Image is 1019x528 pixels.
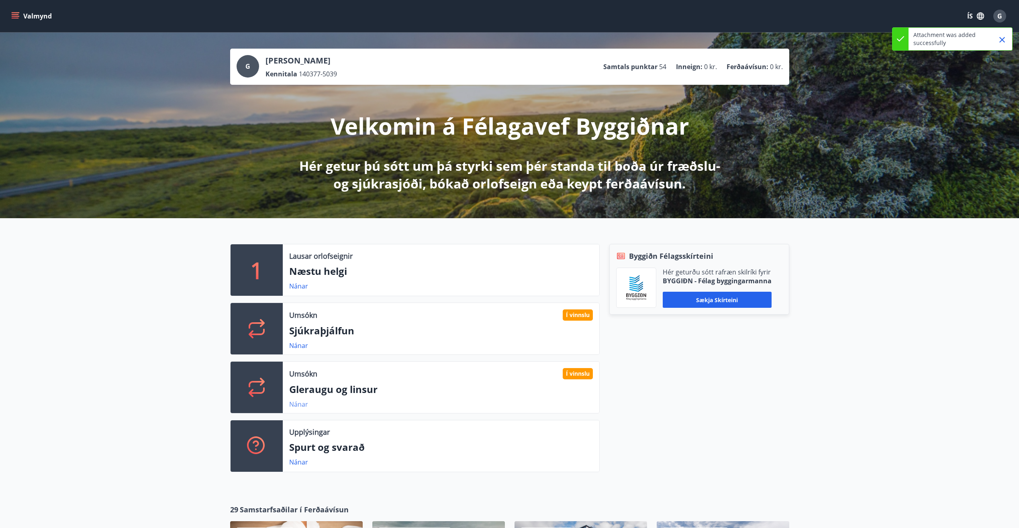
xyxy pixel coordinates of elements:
[963,9,988,23] button: ÍS
[289,368,317,379] p: Umsókn
[10,9,55,23] button: menu
[289,341,308,350] a: Nánar
[240,504,349,515] span: Samstarfsaðilar í Ferðaávísun
[289,251,353,261] p: Lausar orlofseignir
[298,157,722,192] p: Hér getur þú sótt um þá styrki sem þér standa til boða úr fræðslu- og sjúkrasjóði, bókað orlofsei...
[289,264,593,278] p: Næstu helgi
[289,440,593,454] p: Spurt og svarað
[289,282,308,291] a: Nánar
[704,62,717,71] span: 0 kr.
[990,6,1009,26] button: G
[603,62,658,71] p: Samtals punktar
[289,400,308,409] a: Nánar
[623,274,650,301] img: BKlGVmlTW1Qrz68WFGMFQUcXHWdQd7yePWMkvn3i.png
[629,251,713,261] span: Byggiðn Félagsskírteini
[289,383,593,396] p: Gleraugu og linsur
[289,458,308,467] a: Nánar
[299,70,337,78] span: 140377-5039
[563,309,593,321] div: Í vinnslu
[265,70,297,78] p: Kennitala
[995,33,1009,47] button: Close
[265,55,337,66] p: [PERSON_NAME]
[997,12,1002,20] span: G
[663,292,772,308] button: Sækja skírteini
[289,427,330,437] p: Upplýsingar
[289,310,317,320] p: Umsókn
[770,62,783,71] span: 0 kr.
[663,276,772,285] p: BYGGIÐN - Félag byggingarmanna
[913,31,984,47] p: Attachment was added successfully
[331,111,689,141] p: Velkomin á Félagavef Byggiðnar
[676,62,702,71] p: Inneign :
[727,62,768,71] p: Ferðaávísun :
[659,62,666,71] span: 54
[563,368,593,379] div: Í vinnslu
[289,324,593,338] p: Sjúkraþjálfun
[245,62,250,71] span: G
[250,255,263,285] p: 1
[230,504,238,515] span: 29
[663,268,772,276] p: Hér geturðu sótt rafræn skilríki fyrir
